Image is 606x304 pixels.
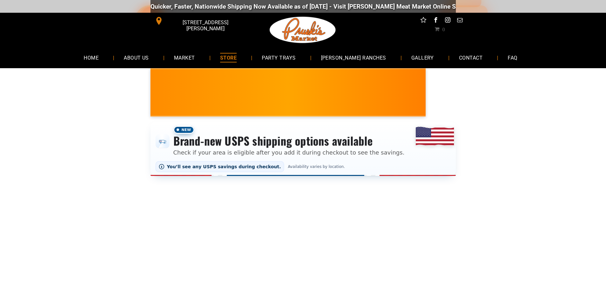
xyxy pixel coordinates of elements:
span: You’ll see any USPS savings during checkout. [167,164,281,169]
h3: Brand-new USPS shipping options available [173,134,405,148]
a: instagram [443,16,452,26]
div: Quicker, Faster, Nationwide Shipping Now Available as of [DATE] - Visit [PERSON_NAME] Meat Market... [125,3,510,10]
a: STORE [211,49,246,66]
a: FAQ [498,49,527,66]
a: email [456,16,464,26]
a: MARKET [164,49,205,66]
a: [PERSON_NAME] RANCHES [311,49,396,66]
img: Pruski-s+Market+HQ+Logo2-1920w.png [268,13,337,47]
a: facebook [431,16,440,26]
a: [STREET_ADDRESS][PERSON_NAME] [150,16,248,26]
span: 0 [442,26,445,32]
span: New [173,126,194,134]
span: [STREET_ADDRESS][PERSON_NAME] [164,16,246,35]
a: HOME [74,49,108,66]
a: CONTACT [449,49,492,66]
a: Social network [419,16,428,26]
a: PARTY TRAYS [252,49,305,66]
a: GALLERY [402,49,443,66]
p: Check if your area is eligible after you add it during checkout to see the savings. [173,148,405,157]
span: Availability varies by location. [287,164,346,169]
span: [PERSON_NAME] MARKET [390,97,515,107]
a: [DOMAIN_NAME][URL] [448,3,510,10]
a: ABOUT US [114,49,158,66]
div: Shipping options announcement [150,122,456,176]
